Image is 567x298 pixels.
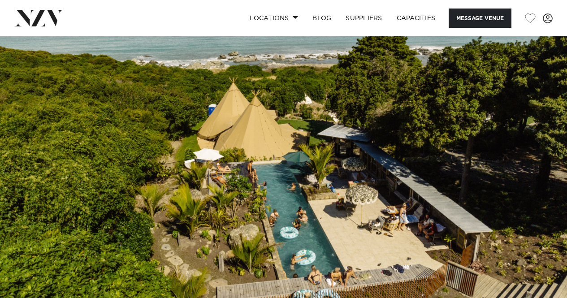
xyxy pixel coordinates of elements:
[305,9,338,28] a: BLOG
[242,9,305,28] a: Locations
[14,10,63,26] img: nzv-logo.png
[338,9,389,28] a: SUPPLIERS
[390,9,443,28] a: Capacities
[449,9,511,28] button: Message Venue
